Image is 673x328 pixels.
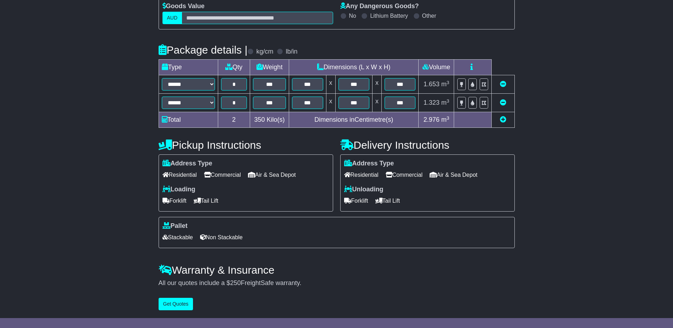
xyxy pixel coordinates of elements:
button: Get Quotes [159,298,193,310]
label: Address Type [344,160,394,168]
sup: 3 [447,80,449,85]
label: Lithium Battery [370,12,408,19]
td: Qty [218,60,250,75]
span: Commercial [204,169,241,180]
label: Address Type [162,160,213,168]
td: x [326,94,335,112]
td: x [372,75,381,94]
label: Unloading [344,186,384,193]
sup: 3 [447,98,449,104]
label: AUD [162,12,182,24]
h4: Warranty & Insurance [159,264,515,276]
td: Kilo(s) [250,112,289,128]
label: Goods Value [162,2,205,10]
label: lb/in [286,48,297,56]
td: Volume [419,60,454,75]
td: Dimensions in Centimetre(s) [289,112,419,128]
td: Type [159,60,218,75]
td: 2 [218,112,250,128]
td: Dimensions (L x W x H) [289,60,419,75]
span: Non Stackable [200,232,243,243]
span: Commercial [386,169,423,180]
label: Loading [162,186,195,193]
span: m [441,99,449,106]
span: Tail Lift [375,195,400,206]
span: Stackable [162,232,193,243]
span: 1.653 [424,81,440,88]
h4: Pickup Instructions [159,139,333,151]
h4: Package details | [159,44,248,56]
span: Air & Sea Depot [248,169,296,180]
label: No [349,12,356,19]
td: x [326,75,335,94]
span: m [441,81,449,88]
span: Tail Lift [194,195,219,206]
td: x [372,94,381,112]
sup: 3 [447,115,449,121]
a: Remove this item [500,99,506,106]
span: Air & Sea Depot [430,169,478,180]
a: Add new item [500,116,506,123]
label: kg/cm [256,48,273,56]
span: 250 [230,279,241,286]
span: Residential [344,169,379,180]
div: All our quotes include a $ FreightSafe warranty. [159,279,515,287]
a: Remove this item [500,81,506,88]
span: 2.976 [424,116,440,123]
td: Weight [250,60,289,75]
span: Forklift [344,195,368,206]
td: Total [159,112,218,128]
span: Residential [162,169,197,180]
label: Pallet [162,222,188,230]
span: 1.323 [424,99,440,106]
span: m [441,116,449,123]
h4: Delivery Instructions [340,139,515,151]
span: 350 [254,116,265,123]
label: Any Dangerous Goods? [340,2,419,10]
span: Forklift [162,195,187,206]
label: Other [422,12,436,19]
